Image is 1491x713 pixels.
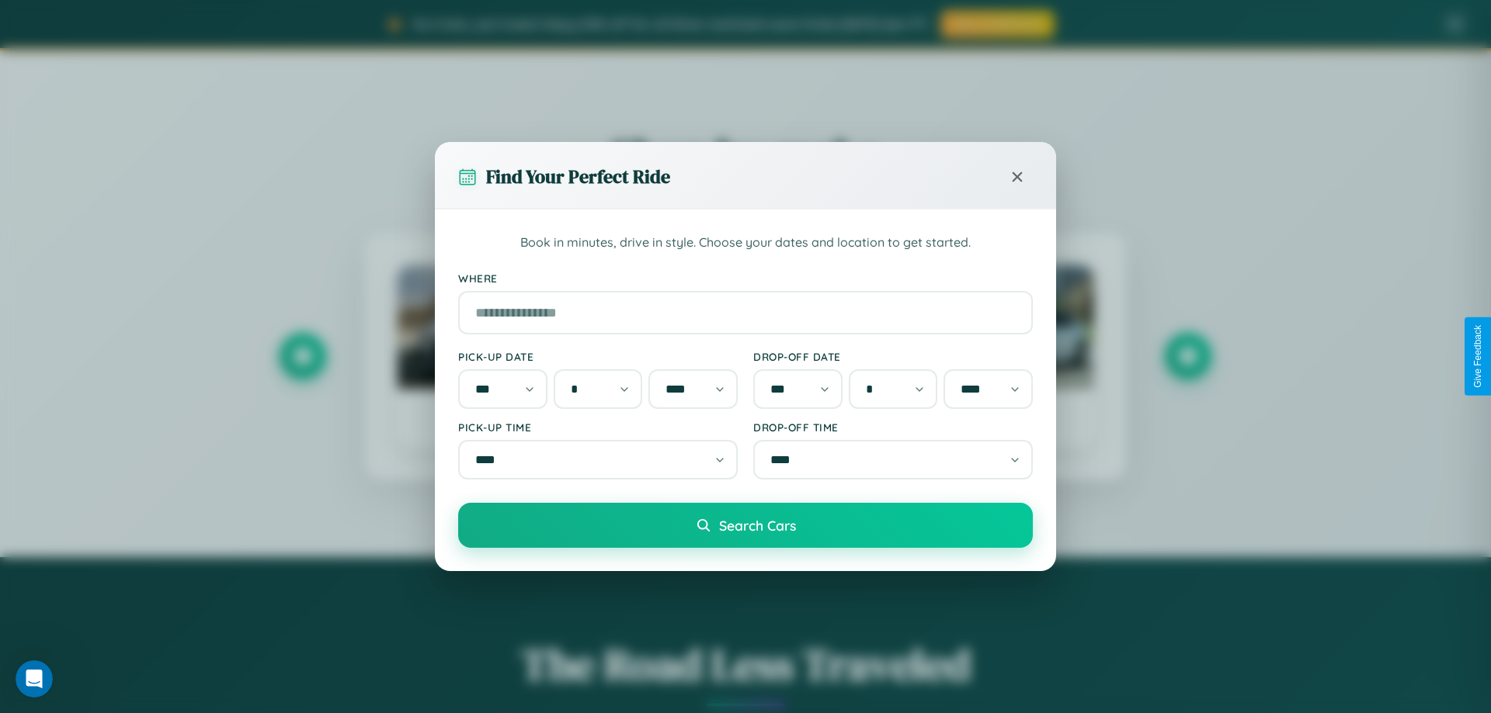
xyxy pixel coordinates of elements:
label: Drop-off Time [753,421,1033,434]
label: Where [458,272,1033,285]
label: Pick-up Date [458,350,738,363]
label: Pick-up Time [458,421,738,434]
p: Book in minutes, drive in style. Choose your dates and location to get started. [458,233,1033,253]
button: Search Cars [458,503,1033,548]
h3: Find Your Perfect Ride [486,164,670,189]
span: Search Cars [719,517,796,534]
label: Drop-off Date [753,350,1033,363]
